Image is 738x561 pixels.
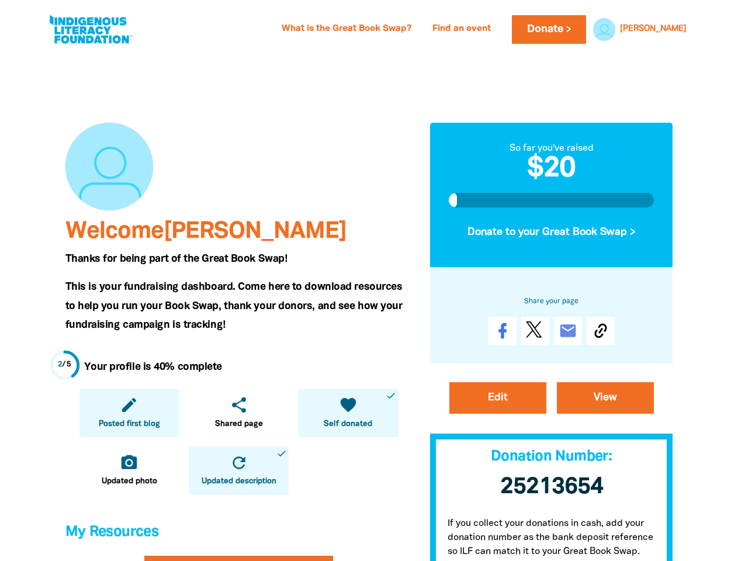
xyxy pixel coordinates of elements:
a: shareShared page [189,389,289,437]
div: So far you've raised [449,141,654,155]
a: Find an event [425,20,498,39]
i: favorite [339,396,358,414]
span: Donation Number: [491,450,612,463]
div: / 5 [58,359,71,370]
span: Welcome [PERSON_NAME] [65,221,347,243]
a: View [557,382,654,414]
span: Updated description [202,476,276,487]
a: email [554,317,582,345]
i: share [230,396,248,414]
span: My Resources [65,525,159,539]
span: This is your fundraising dashboard. Come here to download resources to help you run your Book Swa... [65,282,403,330]
span: Shared page [215,418,263,430]
i: edit [120,396,138,414]
span: 25213654 [500,476,603,498]
a: Post [521,317,549,345]
a: Edit [449,382,546,414]
span: Thanks for being part of the Great Book Swap! [65,254,287,264]
button: Copy Link [587,317,615,345]
span: Updated photo [102,476,157,487]
i: done [276,448,287,459]
h6: Share your page [449,295,654,307]
a: refreshUpdated descriptiondone [189,446,289,495]
h2: $20 [449,155,654,183]
i: refresh [230,453,248,472]
a: camera_altUpdated photo [79,446,179,495]
strong: Your profile is 40% complete [84,362,222,372]
span: Self donated [324,418,372,430]
i: camera_alt [120,453,138,472]
span: Posted first blog [99,418,160,430]
a: favoriteSelf donateddone [298,389,398,437]
a: editPosted first blog [79,389,179,437]
a: Share [488,317,517,345]
i: email [559,321,577,340]
a: [PERSON_NAME] [620,25,687,33]
span: 2 [58,361,63,368]
a: What is the Great Book Swap? [275,20,418,39]
i: done [386,390,396,401]
button: Donate to your Great Book Swap > [449,216,654,248]
a: Donate [512,15,585,44]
